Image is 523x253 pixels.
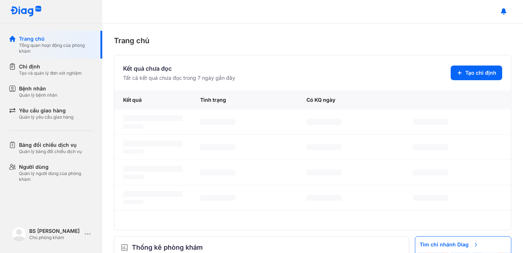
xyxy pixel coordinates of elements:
div: Trang chủ [19,35,93,42]
span: ‌ [413,119,448,125]
span: ‌ [200,144,235,150]
div: Người dùng [19,163,93,171]
div: Tình trạng [191,90,298,109]
span: Tạo chỉ định [465,69,496,77]
img: logo [12,227,26,241]
span: Thống kê phòng khám [132,242,203,253]
span: ‌ [306,195,341,201]
span: ‌ [200,119,235,125]
span: ‌ [200,170,235,175]
div: Tổng quan hoạt động của phòng khám [19,42,93,54]
span: ‌ [413,170,448,175]
div: Quản lý bảng đối chiếu dịch vụ [19,149,82,155]
div: BS [PERSON_NAME] [29,227,82,235]
span: ‌ [123,124,144,129]
img: order.5a6da16c.svg [120,243,129,252]
span: ‌ [123,115,183,121]
span: ‌ [123,191,183,197]
div: Kết quả [114,90,191,109]
span: ‌ [123,200,144,204]
span: ‌ [413,144,448,150]
span: ‌ [306,170,341,175]
span: ‌ [123,175,144,179]
div: Quản lý người dùng của phòng khám [19,171,93,182]
div: Quản lý yêu cầu giao hàng [19,114,73,120]
div: Kết quả chưa đọc [123,64,235,73]
img: logo [10,6,42,17]
span: ‌ [306,119,341,125]
span: ‌ [123,166,183,172]
span: ‌ [306,144,341,150]
span: ‌ [200,195,235,201]
span: ‌ [413,195,448,201]
span: ‌ [123,149,144,154]
div: Yêu cầu giao hàng [19,107,73,114]
div: Trang chủ [114,35,511,46]
button: Tạo chỉ định [451,66,502,80]
div: Quản lý bệnh nhân [19,92,57,98]
div: Bảng đối chiếu dịch vụ [19,141,82,149]
div: Tất cả kết quả chưa đọc trong 7 ngày gần đây [123,74,235,82]
div: Bệnh nhân [19,85,57,92]
span: Tìm chi nhánh Diag [415,237,483,253]
div: Chỉ định [19,63,82,70]
div: Có KQ ngày [298,90,404,109]
span: ‌ [123,141,183,146]
div: Tạo và quản lý đơn xét nghiệm [19,70,82,76]
div: Chủ phòng khám [29,235,82,241]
